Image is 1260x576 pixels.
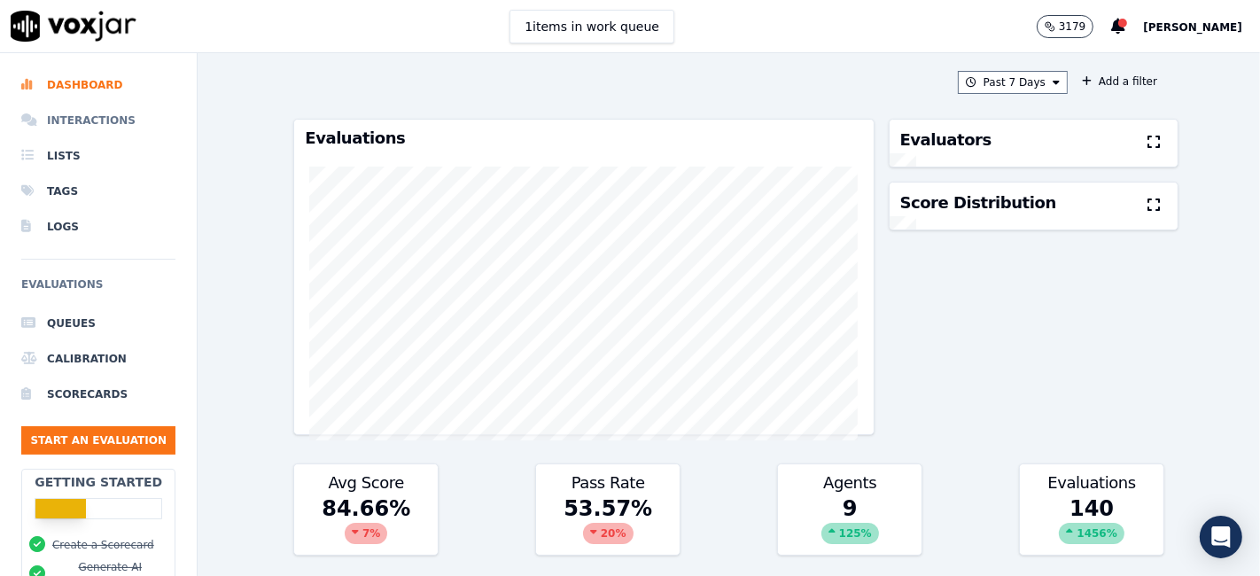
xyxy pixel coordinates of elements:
[1143,16,1260,37] button: [PERSON_NAME]
[21,377,175,412] a: Scorecards
[536,494,680,555] div: 53.57 %
[1020,494,1163,555] div: 140
[1200,516,1242,558] div: Open Intercom Messenger
[21,209,175,245] a: Logs
[305,475,427,491] h3: Avg Score
[21,426,175,455] button: Start an Evaluation
[21,306,175,341] a: Queues
[294,494,438,555] div: 84.66 %
[1037,15,1094,38] button: 3179
[583,523,634,544] div: 20 %
[11,11,136,42] img: voxjar logo
[21,174,175,209] a: Tags
[900,132,992,148] h3: Evaluators
[778,494,922,555] div: 9
[1059,19,1086,34] p: 3179
[1031,475,1153,491] h3: Evaluations
[958,71,1068,94] button: Past 7 Days
[21,341,175,377] a: Calibration
[21,67,175,103] a: Dashboard
[821,523,879,544] div: 125 %
[305,130,862,146] h3: Evaluations
[21,274,175,306] h6: Evaluations
[21,138,175,174] a: Lists
[900,195,1056,211] h3: Score Distribution
[345,523,387,544] div: 7 %
[1037,15,1112,38] button: 3179
[52,538,154,552] button: Create a Scorecard
[509,10,674,43] button: 1items in work queue
[1059,523,1124,544] div: 1456 %
[1075,71,1164,92] button: Add a filter
[35,473,162,491] h2: Getting Started
[1143,21,1242,34] span: [PERSON_NAME]
[547,475,669,491] h3: Pass Rate
[21,103,175,138] a: Interactions
[789,475,911,491] h3: Agents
